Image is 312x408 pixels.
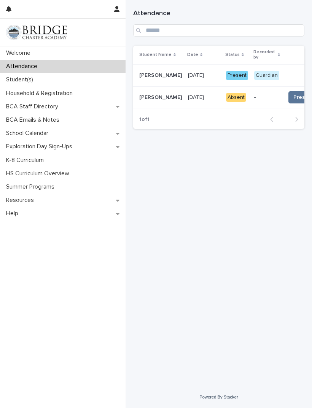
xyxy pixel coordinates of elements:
p: David Duncan [139,71,183,79]
p: Welcome [3,49,37,57]
p: BCA Staff Directory [3,103,64,110]
p: Attendance [3,63,43,70]
p: Recorded by [253,48,276,62]
p: - [254,94,279,101]
p: Student Name [139,51,172,59]
div: Guardian [254,71,279,80]
p: Resources [3,197,40,204]
p: [DATE] [188,71,205,79]
p: Summer Programs [3,183,60,191]
input: Search [133,24,304,37]
a: Powered By Stacker [199,395,238,399]
p: Household & Registration [3,90,79,97]
div: Present [226,71,248,80]
p: Student(s) [3,76,39,83]
img: V1C1m3IdTEidaUdm9Hs0 [6,25,67,40]
p: Exploration Day Sign-Ups [3,143,78,150]
p: Date [187,51,198,59]
p: BCA Emails & Notes [3,116,65,124]
p: K-8 Curriculum [3,157,50,164]
p: Harvey Duncan [139,93,183,101]
p: HS Curriculum Overview [3,170,75,177]
p: Status [225,51,240,59]
p: Help [3,210,24,217]
h1: Attendance [133,9,304,18]
button: Back [264,116,284,123]
p: [DATE] [188,93,205,101]
p: 1 of 1 [133,110,156,129]
div: Absent [226,93,246,102]
button: Next [284,116,304,123]
p: School Calendar [3,130,54,137]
